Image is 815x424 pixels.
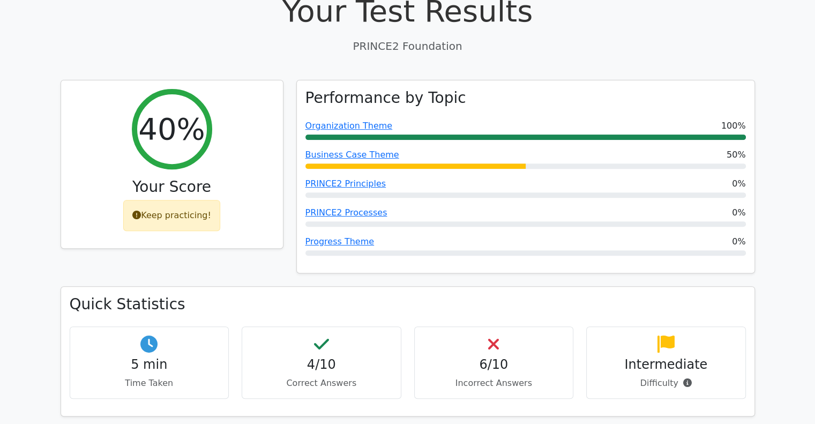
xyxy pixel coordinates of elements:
h4: 5 min [79,357,220,373]
h4: Intermediate [595,357,737,373]
h3: Your Score [70,178,274,196]
span: 50% [727,148,746,161]
div: Keep practicing! [123,200,220,231]
span: 0% [732,235,745,248]
p: Incorrect Answers [423,377,565,390]
h4: 4/10 [251,357,392,373]
span: 100% [721,120,746,132]
h3: Performance by Topic [305,89,466,107]
a: Organization Theme [305,121,393,131]
span: 0% [732,206,745,219]
h2: 40% [138,111,205,147]
a: Business Case Theme [305,150,399,160]
span: 0% [732,177,745,190]
p: Difficulty [595,377,737,390]
p: PRINCE2 Foundation [61,38,755,54]
p: Time Taken [79,377,220,390]
h3: Quick Statistics [70,295,746,314]
a: PRINCE2 Processes [305,207,387,218]
a: Progress Theme [305,236,375,247]
h4: 6/10 [423,357,565,373]
a: PRINCE2 Principles [305,178,386,189]
p: Correct Answers [251,377,392,390]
